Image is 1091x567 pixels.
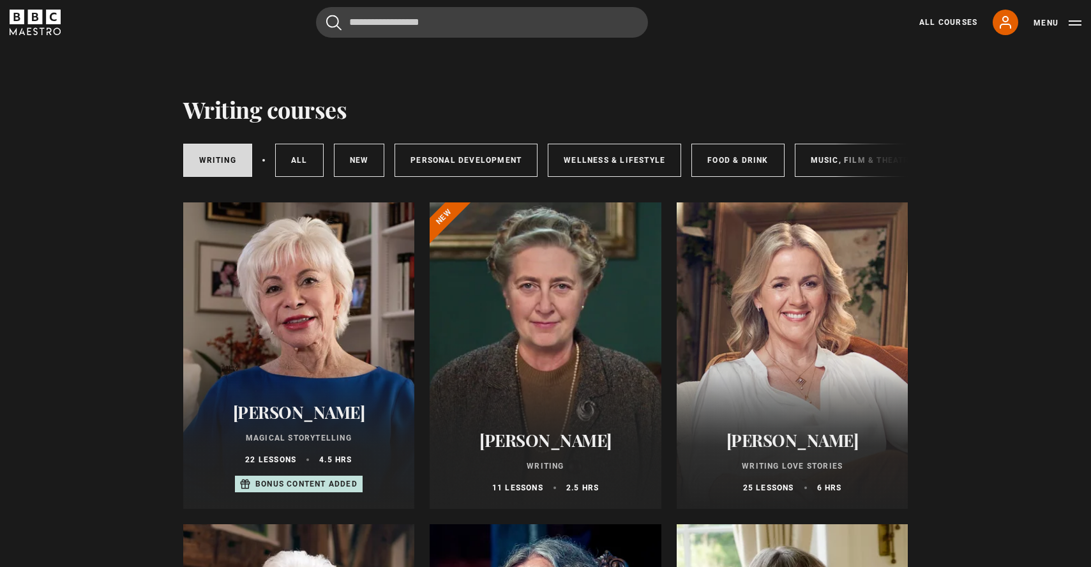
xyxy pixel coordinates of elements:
h2: [PERSON_NAME] [445,430,646,450]
a: [PERSON_NAME] Writing 11 lessons 2.5 hrs New [430,202,661,509]
a: [PERSON_NAME] Writing Love Stories 25 lessons 6 hrs [677,202,908,509]
p: Writing [445,460,646,472]
p: 4.5 hrs [319,454,352,465]
svg: BBC Maestro [10,10,61,35]
input: Search [316,7,648,38]
a: All [275,144,324,177]
h1: Writing courses [183,96,347,123]
p: Writing Love Stories [692,460,893,472]
p: 6 hrs [817,482,842,494]
a: [PERSON_NAME] Magical Storytelling 22 lessons 4.5 hrs Bonus content added [183,202,415,509]
a: Wellness & Lifestyle [548,144,681,177]
p: 11 lessons [492,482,543,494]
p: 2.5 hrs [566,482,599,494]
h2: [PERSON_NAME] [692,430,893,450]
a: Music, Film & Theatre [795,144,931,177]
p: 22 lessons [245,454,296,465]
a: All Courses [919,17,977,28]
a: Personal Development [395,144,538,177]
a: New [334,144,385,177]
h2: [PERSON_NAME] [199,402,400,422]
p: 25 lessons [743,482,794,494]
a: Food & Drink [691,144,784,177]
button: Toggle navigation [1034,17,1081,29]
p: Magical Storytelling [199,432,400,444]
p: Bonus content added [255,478,357,490]
button: Submit the search query [326,15,342,31]
a: Writing [183,144,252,177]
